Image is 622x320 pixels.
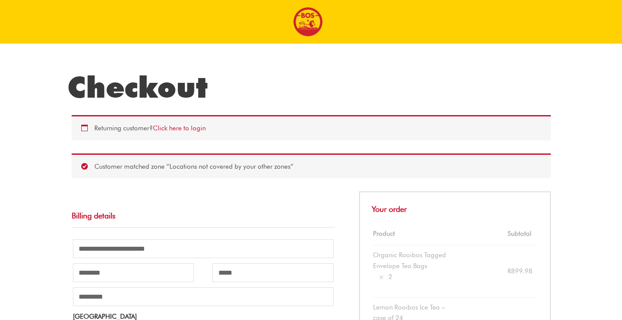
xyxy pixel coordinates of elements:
[67,70,555,105] h1: Checkout
[359,191,551,222] h3: Your order
[153,124,206,132] a: Click here to login
[72,115,551,140] div: Returning customer?
[72,202,335,227] h3: Billing details
[72,153,551,179] div: Customer matched zone “Locations not covered by your other zones”
[293,7,323,37] img: BOS logo finals-200px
